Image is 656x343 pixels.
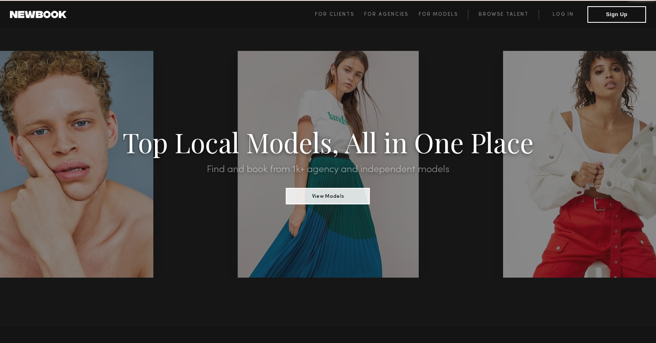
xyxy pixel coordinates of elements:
[49,165,607,175] h2: Find and book from 1k+ agency and independent models
[364,10,418,19] a: For Agencies
[315,12,354,17] span: For Clients
[587,6,646,23] button: Sign Up
[539,10,587,19] a: Log in
[315,10,364,19] a: For Clients
[49,129,607,155] h1: Top Local Models, All in One Place
[286,188,370,204] button: View Models
[364,12,408,17] span: For Agencies
[468,10,539,19] a: Browse Talent
[286,191,370,200] a: View Models
[419,12,458,17] span: For Models
[419,10,468,19] a: For Models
